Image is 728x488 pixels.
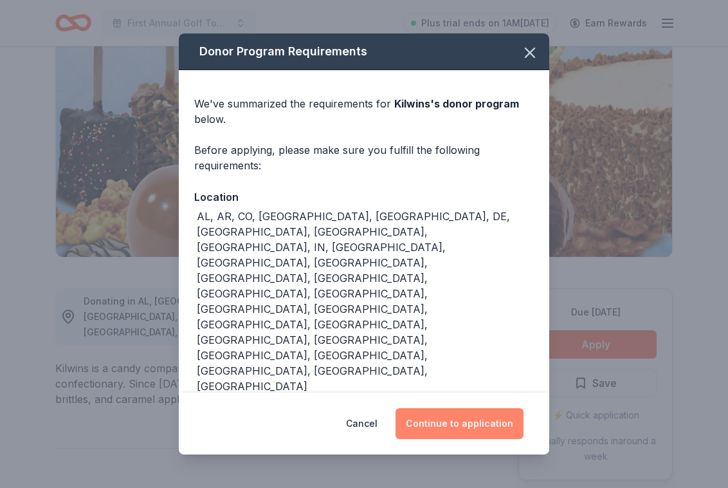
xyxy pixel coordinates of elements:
[179,33,549,70] div: Donor Program Requirements
[396,408,523,439] button: Continue to application
[394,97,519,110] span: Kilwins 's donor program
[194,142,534,173] div: Before applying, please make sure you fulfill the following requirements:
[194,189,534,205] div: Location
[194,96,534,127] div: We've summarized the requirements for below.
[197,209,534,394] div: AL, AR, CO, [GEOGRAPHIC_DATA], [GEOGRAPHIC_DATA], DE, [GEOGRAPHIC_DATA], [GEOGRAPHIC_DATA], [GEOG...
[346,408,378,439] button: Cancel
